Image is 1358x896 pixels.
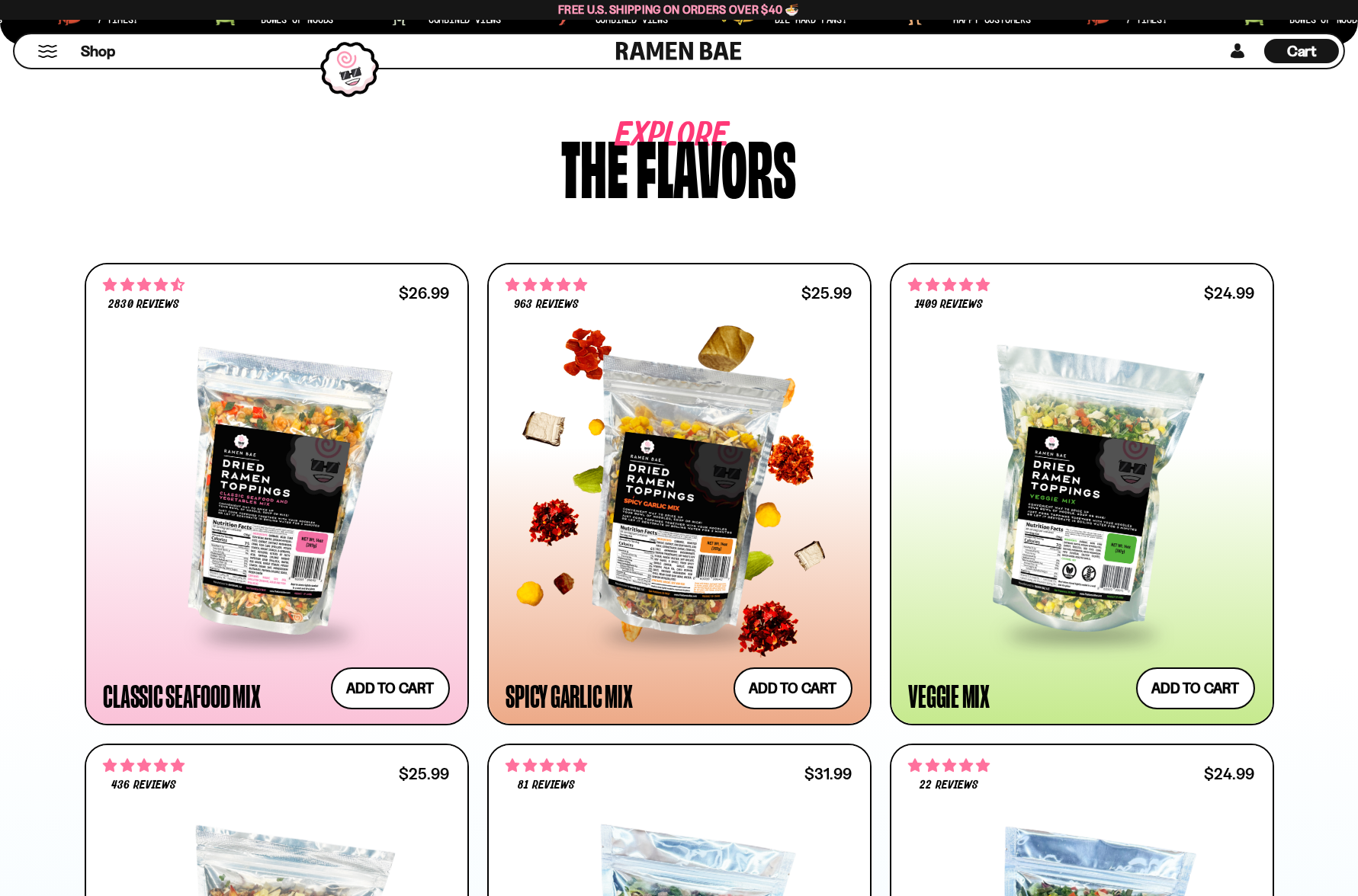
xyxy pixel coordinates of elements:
button: Add to cart [331,667,450,709]
span: 81 reviews [518,779,574,792]
span: 1409 reviews [915,299,983,311]
div: $31.99 [804,766,852,781]
div: flavors [637,129,797,201]
span: Explore [615,129,682,143]
div: Spicy Garlic Mix [506,682,633,709]
div: Veggie Mix [909,682,990,709]
div: Classic Seafood Mix [104,682,261,709]
span: 963 reviews [514,299,578,311]
span: Cart [1287,42,1317,60]
a: 4.68 stars 2830 reviews $26.99 Classic Seafood Mix Add to cart [85,263,469,725]
span: 436 reviews [111,779,175,792]
div: $25.99 [399,766,449,781]
div: Cart [1264,34,1339,68]
span: 2830 reviews [108,299,178,311]
span: 4.75 stars [506,275,587,295]
button: Add to cart [734,667,852,709]
div: $25.99 [801,286,852,300]
a: 4.76 stars 1409 reviews $24.99 Veggie Mix Add to cart [890,263,1274,725]
span: 22 reviews [920,779,978,792]
span: Free U.S. Shipping on Orders over $40 🍜 [558,2,800,17]
button: Mobile Menu Trigger [37,45,58,58]
a: 4.75 stars 963 reviews $25.99 Spicy Garlic Mix Add to cart [487,263,872,725]
button: Add to cart [1136,667,1255,709]
div: The [562,129,629,201]
span: 4.82 stars [909,756,990,776]
div: $24.99 [1204,766,1254,781]
span: 4.83 stars [506,756,587,776]
span: 4.68 stars [104,275,185,295]
div: $24.99 [1204,286,1254,300]
span: Shop [81,41,115,62]
span: 4.76 stars [909,275,990,295]
a: Shop [81,39,115,63]
div: $26.99 [399,286,449,300]
span: 4.76 stars [104,756,185,776]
